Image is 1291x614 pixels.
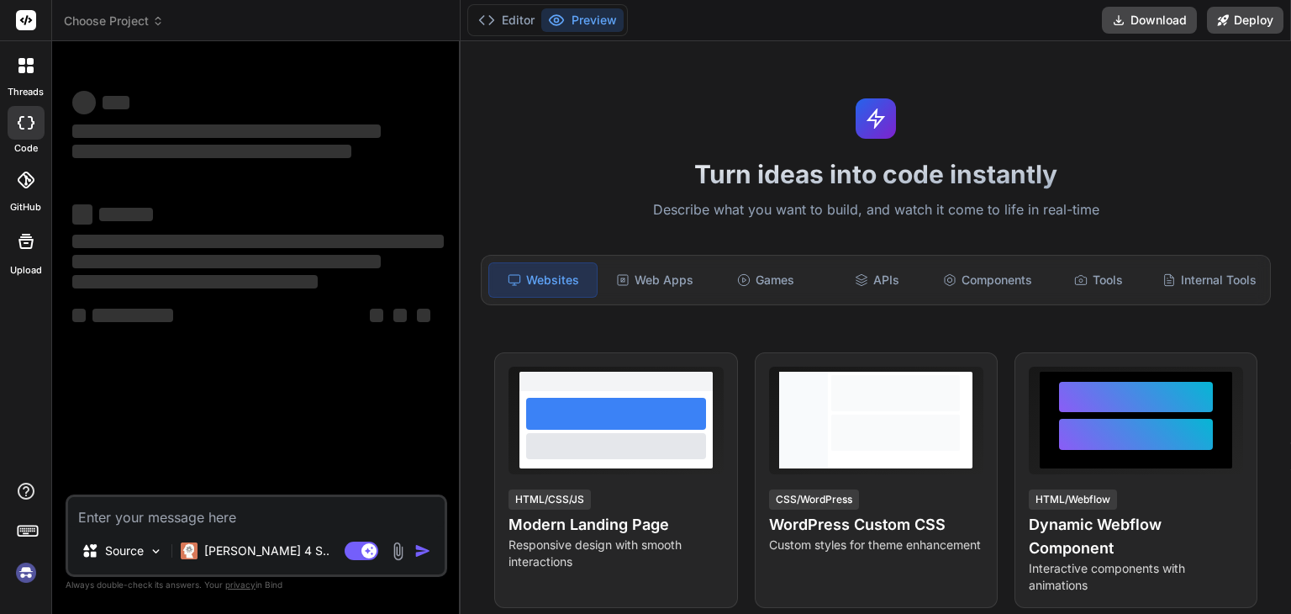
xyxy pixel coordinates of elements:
h4: Dynamic Webflow Component [1029,513,1243,560]
img: attachment [388,542,408,561]
span: ‌ [72,235,444,248]
span: ‌ [72,204,92,225]
img: Pick Models [149,544,163,558]
span: ‌ [72,275,318,288]
div: Tools [1045,262,1152,298]
div: APIs [823,262,930,298]
span: ‌ [393,309,407,322]
span: ‌ [72,91,96,114]
span: ‌ [417,309,430,322]
p: Responsive design with smooth interactions [508,537,723,570]
span: ‌ [72,124,381,138]
span: Choose Project [64,13,164,29]
span: ‌ [103,96,129,109]
p: [PERSON_NAME] 4 S.. [204,543,329,559]
span: ‌ [370,309,383,322]
div: Games [712,262,819,298]
label: threads [8,85,44,99]
p: Custom styles for theme enhancement [769,537,983,553]
span: ‌ [72,255,381,268]
div: Websites [488,262,598,298]
p: Always double-check its answers. Your in Bind [66,577,447,593]
div: CSS/WordPress [769,490,859,510]
p: Describe what you want to build, and watch it come to life in real-time [471,199,1281,221]
div: Components [934,262,1041,298]
label: code [14,141,38,156]
h4: Modern Landing Page [508,513,723,537]
img: icon [414,543,431,559]
span: ‌ [72,145,351,158]
label: GitHub [10,200,41,214]
span: ‌ [72,309,86,322]
h4: WordPress Custom CSS [769,513,983,537]
div: HTML/Webflow [1029,490,1117,510]
h1: Turn ideas into code instantly [471,159,1281,189]
img: Claude 4 Sonnet [181,543,198,559]
div: Internal Tools [1156,262,1263,298]
p: Interactive components with animations [1029,560,1243,594]
p: Source [105,543,144,559]
button: Download [1102,7,1197,34]
button: Preview [541,8,624,32]
span: ‌ [92,309,173,322]
span: privacy [225,580,256,590]
div: HTML/CSS/JS [508,490,591,510]
button: Deploy [1207,7,1283,34]
button: Editor [472,8,541,32]
img: signin [12,558,40,587]
label: Upload [10,263,42,278]
span: ‌ [99,208,153,221]
div: Web Apps [601,262,709,298]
